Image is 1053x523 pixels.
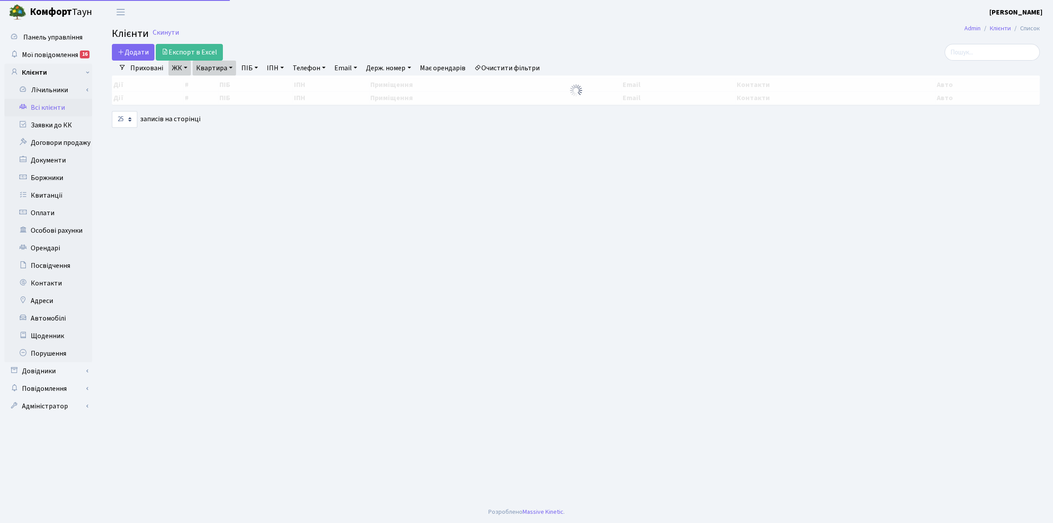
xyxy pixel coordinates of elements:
[112,111,201,128] label: записів на сторінці
[127,61,167,76] a: Приховані
[4,29,92,46] a: Панель управління
[4,292,92,310] a: Адреси
[4,345,92,362] a: Порушення
[22,50,78,60] span: Мої повідомлення
[80,50,90,58] div: 16
[964,24,981,33] a: Admin
[471,61,543,76] a: Очистити фільтри
[263,61,287,76] a: ІПН
[331,61,361,76] a: Email
[951,19,1053,38] nav: breadcrumb
[4,380,92,397] a: Повідомлення
[156,44,223,61] a: Експорт в Excel
[112,111,137,128] select: записів на сторінці
[4,116,92,134] a: Заявки до КК
[945,44,1040,61] input: Пошук...
[289,61,329,76] a: Телефон
[488,507,565,517] div: Розроблено .
[4,169,92,187] a: Боржники
[112,26,149,41] span: Клієнти
[4,64,92,81] a: Клієнти
[523,507,563,516] a: Massive Kinetic
[4,362,92,380] a: Довідники
[4,310,92,327] a: Автомобілі
[30,5,92,20] span: Таун
[238,61,261,76] a: ПІБ
[110,5,132,19] button: Переключити навігацію
[112,44,154,61] a: Додати
[989,7,1042,17] b: [PERSON_NAME]
[4,239,92,257] a: Орендарі
[4,204,92,222] a: Оплати
[9,4,26,21] img: logo.png
[4,274,92,292] a: Контакти
[4,99,92,116] a: Всі клієнти
[416,61,469,76] a: Має орендарів
[153,29,179,37] a: Скинути
[4,327,92,345] a: Щоденник
[990,24,1011,33] a: Клієнти
[4,187,92,204] a: Квитанції
[4,257,92,274] a: Посвідчення
[362,61,414,76] a: Держ. номер
[4,222,92,239] a: Особові рахунки
[989,7,1042,18] a: [PERSON_NAME]
[4,397,92,415] a: Адміністратор
[1011,24,1040,33] li: Список
[10,81,92,99] a: Лічильники
[4,151,92,169] a: Документи
[30,5,72,19] b: Комфорт
[569,83,583,97] img: Обробка...
[168,61,191,76] a: ЖК
[118,47,149,57] span: Додати
[4,46,92,64] a: Мої повідомлення16
[193,61,236,76] a: Квартира
[23,32,82,42] span: Панель управління
[4,134,92,151] a: Договори продажу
